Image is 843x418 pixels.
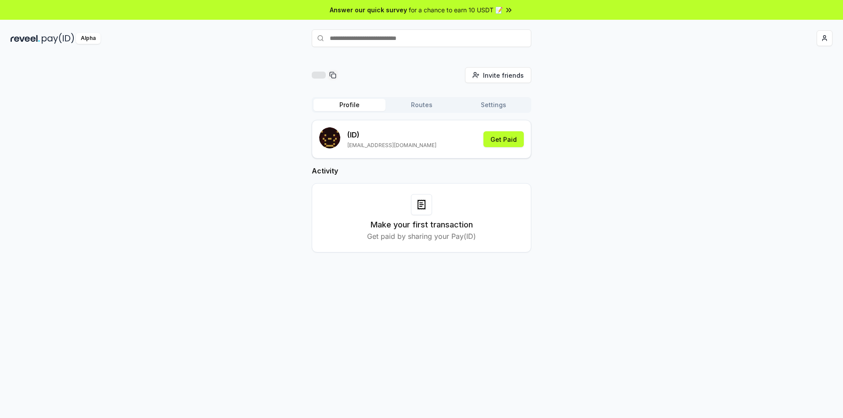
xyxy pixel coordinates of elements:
[42,33,74,44] img: pay_id
[367,231,476,241] p: Get paid by sharing your Pay(ID)
[465,67,531,83] button: Invite friends
[409,5,503,14] span: for a chance to earn 10 USDT 📝
[458,99,530,111] button: Settings
[371,219,473,231] h3: Make your first transaction
[312,166,531,176] h2: Activity
[347,130,436,140] p: (ID)
[11,33,40,44] img: reveel_dark
[330,5,407,14] span: Answer our quick survey
[76,33,101,44] div: Alpha
[385,99,458,111] button: Routes
[483,71,524,80] span: Invite friends
[347,142,436,149] p: [EMAIL_ADDRESS][DOMAIN_NAME]
[483,131,524,147] button: Get Paid
[313,99,385,111] button: Profile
